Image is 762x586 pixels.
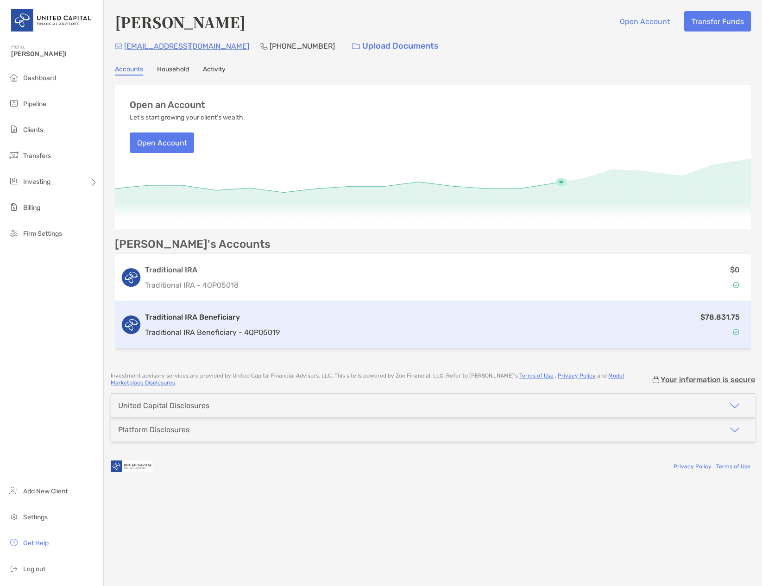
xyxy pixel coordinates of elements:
[260,43,268,50] img: Phone Icon
[115,239,271,250] p: [PERSON_NAME]'s Accounts
[23,487,68,495] span: Add New Client
[11,4,92,37] img: United Capital Logo
[115,11,246,32] h4: [PERSON_NAME]
[716,463,750,470] a: Terms of Use
[23,152,51,160] span: Transfers
[118,401,209,410] div: United Capital Disclosures
[8,72,19,83] img: dashboard icon
[115,44,122,49] img: Email Icon
[8,202,19,213] img: billing icon
[145,327,280,338] p: Traditional IRA Beneficiary - 4QP05019
[157,65,189,76] a: Household
[23,565,45,573] span: Log out
[8,98,19,109] img: pipeline icon
[558,372,596,379] a: Privacy Policy
[8,485,19,496] img: add_new_client icon
[729,400,740,411] img: icon arrow
[8,176,19,187] img: investing icon
[130,100,205,110] h3: Open an Account
[23,204,40,212] span: Billing
[23,178,50,186] span: Investing
[23,100,46,108] span: Pipeline
[145,279,239,291] p: Traditional IRA - 4QP05018
[23,126,43,134] span: Clients
[8,563,19,574] img: logout icon
[130,132,194,153] button: Open Account
[145,265,239,276] h3: Traditional IRA
[23,230,62,238] span: Firm Settings
[111,456,152,477] img: company logo
[733,282,739,288] img: Account Status icon
[8,150,19,161] img: transfers icon
[733,329,739,335] img: Account Status icon
[115,65,143,76] a: Accounts
[118,425,189,434] div: Platform Disclosures
[124,40,249,52] p: [EMAIL_ADDRESS][DOMAIN_NAME]
[684,11,751,32] button: Transfer Funds
[130,114,245,121] p: Let's start growing your client's wealth.
[8,124,19,135] img: clients icon
[612,11,677,32] button: Open Account
[352,43,360,50] img: button icon
[8,537,19,548] img: get-help icon
[23,513,48,521] span: Settings
[730,264,740,276] p: $0
[23,74,56,82] span: Dashboard
[111,372,624,386] a: Model Marketplace Disclosures
[519,372,554,379] a: Terms of Use
[11,50,98,58] span: [PERSON_NAME]!
[700,311,740,323] p: $78,831.75
[8,511,19,522] img: settings icon
[729,424,740,435] img: icon arrow
[145,312,280,323] h3: Traditional IRA Beneficiary
[111,372,651,386] p: Investment advisory services are provided by United Capital Financial Advisors, LLC . This site i...
[346,36,445,56] a: Upload Documents
[270,40,335,52] p: [PHONE_NUMBER]
[674,463,712,470] a: Privacy Policy
[661,375,755,384] p: Your information is secure
[122,268,140,287] img: logo account
[203,65,226,76] a: Activity
[23,539,49,547] span: Get Help
[122,315,140,334] img: logo account
[8,227,19,239] img: firm-settings icon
